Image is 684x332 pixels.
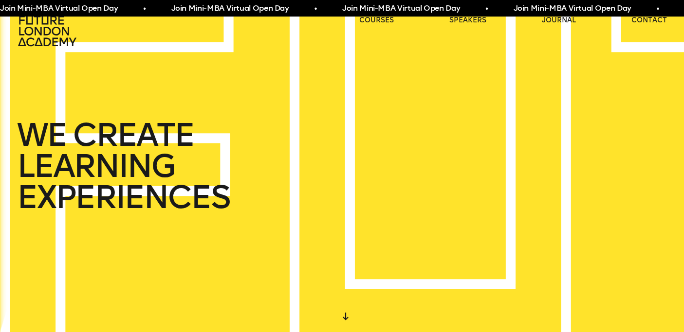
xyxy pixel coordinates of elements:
[542,16,576,25] a: journal
[17,151,175,182] span: LEARNING
[657,3,659,15] span: •
[449,16,486,25] a: speakers
[143,3,146,15] span: •
[17,120,66,151] span: WE
[73,120,194,151] span: CREATE
[485,3,488,15] span: •
[631,16,667,25] a: contact
[314,3,317,15] span: •
[359,16,394,25] a: courses
[17,182,229,213] span: EXPERIENCES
